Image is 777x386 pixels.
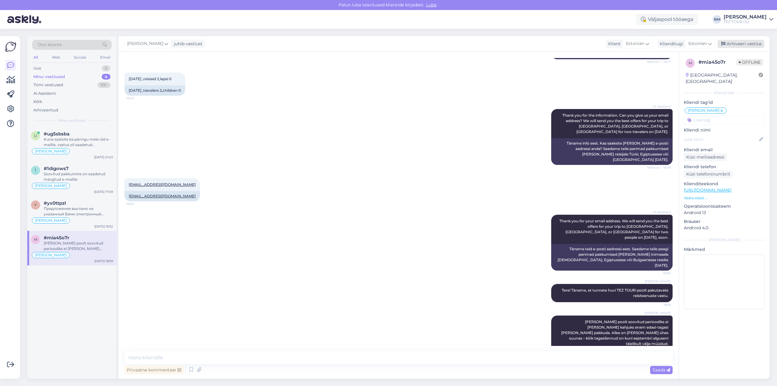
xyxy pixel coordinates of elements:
span: 18:50 [126,202,149,206]
p: Kliendi nimi [684,127,765,133]
div: 99+ [97,82,110,88]
span: #ug5sbsba [44,131,70,137]
div: Täname teid e-posti aadressi eest. Saadame teile peagi parimad pakkumised [PERSON_NAME] inimesele... [551,244,673,271]
div: [DATE] 21:43 [94,155,113,159]
input: Lisa tag [684,115,765,125]
span: [PERSON_NAME] [35,149,67,153]
span: 18:50 [648,271,671,275]
p: Klienditeekond [684,181,765,187]
div: 4 [102,74,110,80]
span: Otsi kliente [38,42,62,48]
p: Brauser [684,218,765,225]
span: Offline [736,59,763,66]
span: u [34,133,37,138]
img: Askly Logo [5,41,16,53]
div: 0 [102,65,110,71]
div: Socials [73,53,87,61]
div: Küsi telefoninumbrit [684,170,733,178]
span: Thank you for your email address. We will send you the best offers for your trip to [GEOGRAPHIC_D... [559,219,669,240]
div: juhib vestlust [171,41,202,47]
p: Märkmed [684,246,765,253]
span: Thank you for the information. Can you give us your email address? We will send you the best offe... [562,113,669,134]
div: Privaatne kommentaar [124,366,184,374]
span: m [689,61,692,65]
span: [PERSON_NAME] [688,109,720,112]
div: [PERSON_NAME] [724,15,767,19]
span: 18:59 [648,302,671,307]
p: Kliendi email [684,147,765,153]
span: #1digows7 [44,166,69,171]
div: Klient [606,41,621,47]
p: Vaata edasi ... [684,195,765,201]
div: Arhiveeri vestlus [718,40,764,48]
p: Kliendi tag'id [684,99,765,106]
div: TEZ TOUR OÜ [724,19,767,24]
span: m [34,237,37,242]
div: Küsi meiliaadressi [684,153,727,161]
span: Minu vestlused [58,118,86,123]
span: AI Assistent [648,210,671,214]
span: Tere! Täname, et tunnete huvi TEZ TOURi poolt pakutavate reisiteenuste vastu. [562,288,669,298]
div: Email [99,53,112,61]
div: [PERSON_NAME] [684,237,765,243]
div: # mia45o7r [698,59,736,66]
span: #yx0ttpzl [44,200,66,206]
div: [DATE] 17:09 [94,190,113,194]
span: Estonian [688,40,707,47]
div: Tiimi vestlused [33,82,63,88]
span: [PERSON_NAME] [35,253,67,257]
span: [PERSON_NAME] [127,40,163,47]
p: Android 4.0 [684,225,765,231]
div: Uus [33,65,41,71]
a: [PERSON_NAME]TEZ TOUR OÜ [724,15,773,24]
a: [EMAIL_ADDRESS][DOMAIN_NAME] [129,194,196,198]
span: [PERSON_NAME] [645,279,671,284]
div: [PERSON_NAME] poolt soovitud perioodiks ei [PERSON_NAME] kahjuks enam edasi-tagasi [PERSON_NAME] ... [44,241,113,251]
span: [PERSON_NAME] [645,311,671,315]
a: [EMAIL_ADDRESS][DOMAIN_NAME] [129,182,196,187]
span: #mia45o7r [44,235,69,241]
div: Täname info eest. Kas saaksite [PERSON_NAME] e-posti aadressi anda? Saadame teile parimad pakkumi... [551,138,673,165]
span: Nähtud ✓ 18:47 [647,60,671,64]
input: Lisa nimi [684,136,758,143]
div: NM [713,15,721,24]
div: Arhiveeritud [33,107,58,113]
div: [DATE] ,travelers 2,children 0 [124,85,185,96]
span: 18:49 [126,96,149,101]
span: [PERSON_NAME] [35,219,67,222]
span: [PERSON_NAME] [35,184,67,188]
div: Klienditugi [657,41,683,47]
div: Kõik [33,99,42,105]
div: [DATE] 16:32 [94,224,113,229]
span: [PERSON_NAME] poolt soovitud perioodiks ei [PERSON_NAME] kahjuks enam edasi-tagasi [PERSON_NAME] ... [559,319,669,368]
span: y [34,203,37,207]
span: AI Assistent [648,104,671,109]
div: Minu vestlused [33,74,65,80]
div: Väljaspool tööaega [636,14,698,25]
span: Estonian [626,40,644,47]
div: Web [51,53,61,61]
div: AI Assistent [33,91,56,97]
span: Saada [653,367,670,373]
span: Nähtud ✓ 18:49 [647,165,671,170]
p: Android 13 [684,210,765,216]
span: Luba [424,2,438,8]
div: Soovitud pakkumine on saadetud märgitud e-mailile [44,171,113,182]
p: Kliendi telefon [684,164,765,170]
a: [URL][DOMAIN_NAME] [684,187,731,193]
div: [DATE] 18:59 [94,259,113,263]
div: [GEOGRAPHIC_DATA], [GEOGRAPHIC_DATA] [686,72,759,85]
div: Kliendi info [684,90,765,96]
div: Kuna saatsite ka päringu meie üld e-mailile, vastus oli saadetud tagasikirjaga [44,137,113,148]
div: Предложение выслано на указанный Вами электронный адрес. [44,206,113,217]
p: Operatsioonisüsteem [684,203,765,210]
span: 1 [35,168,36,173]
span: [DATE] ,reisiaid 2,lapsi 0 [129,77,171,81]
div: All [32,53,39,61]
